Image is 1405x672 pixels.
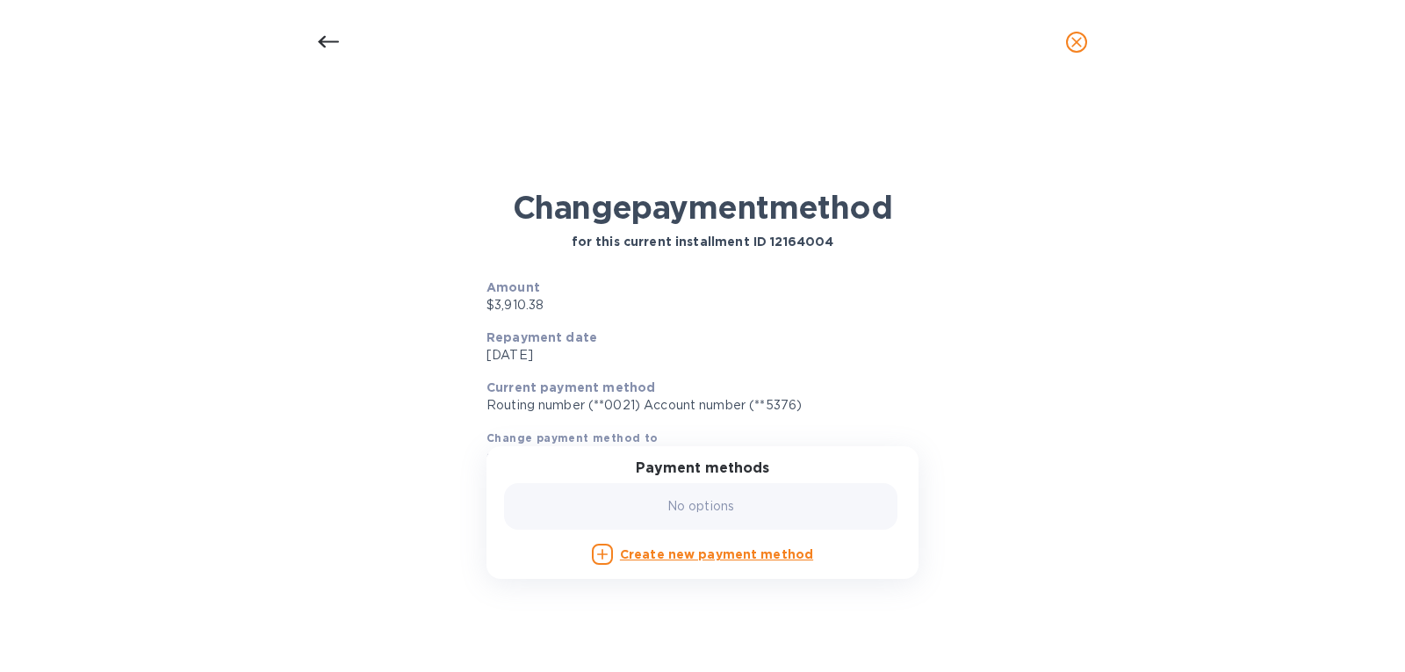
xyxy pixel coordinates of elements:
[636,460,769,477] h3: Payment methods
[620,547,813,561] b: Create new payment method
[1056,21,1098,63] button: close
[486,280,540,294] b: Amount
[486,431,659,444] b: Change payment method to
[486,296,919,314] p: $3,910.38
[486,450,636,468] p: Select payment method
[572,233,834,250] p: for this current installment ID 12164004
[486,380,655,394] b: Current payment method
[486,346,919,365] p: [DATE]
[486,396,919,415] p: Routing number (**0021) Account number (**5376)
[513,189,892,226] h1: Change payment method
[667,497,734,516] p: No options
[486,330,597,344] b: Repayment date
